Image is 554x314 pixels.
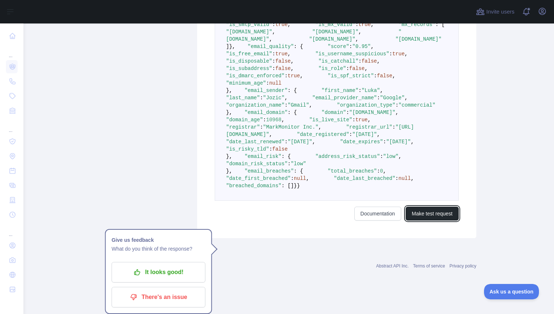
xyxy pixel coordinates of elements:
span: : [272,22,275,27]
span: : [266,80,269,86]
span: : [272,58,275,64]
span: "is_subaddress" [226,66,272,71]
span: true [275,22,288,27]
span: : [285,139,288,145]
span: "[DOMAIN_NAME]" [395,36,442,42]
span: : [349,44,352,49]
a: Privacy policy [450,263,476,269]
span: , [383,168,386,174]
span: , [377,132,380,137]
button: Make test request [406,207,459,221]
span: , [371,44,374,49]
span: : [260,95,263,101]
span: false [377,73,392,79]
span: , [380,88,383,93]
span: , [405,95,407,101]
span: "[DOMAIN_NAME]" [226,29,272,35]
span: "total_breaches" [328,168,377,174]
span: true [288,73,300,79]
span: : { [288,110,297,115]
span: "low" [383,154,399,159]
span: , [300,73,303,79]
span: : [291,176,293,181]
span: false [349,66,365,71]
span: "is_smtp_valid" [226,22,272,27]
span: : [395,102,398,108]
span: "is_role" [318,66,346,71]
span: : [285,102,288,108]
a: Documentation [354,207,401,221]
span: "address_risk_status" [315,154,380,159]
span: "[DOMAIN_NAME]" [349,110,395,115]
span: : [380,154,383,159]
span: : [260,124,263,130]
span: : [358,58,361,64]
span: "date_last_renewed" [226,139,285,145]
span: "is_spf_strict" [328,73,374,79]
span: : { [281,154,291,159]
span: , [269,36,272,42]
span: , [291,58,293,64]
span: , [365,66,368,71]
span: "is_mx_valid" [315,22,355,27]
span: : [ [435,22,444,27]
span: , [281,117,284,123]
span: "minimum_age" [226,80,266,86]
span: "0.95" [352,44,371,49]
span: "is_risky_tld" [226,146,269,152]
span: "[DOMAIN_NAME]" [309,36,355,42]
span: , [288,22,291,27]
span: , [355,36,358,42]
span: : { [294,168,303,174]
span: : [395,176,398,181]
span: : { [288,88,297,93]
span: , [306,176,309,181]
span: "email_domain" [244,110,288,115]
div: ... [6,44,18,59]
span: , [312,139,315,145]
span: : [269,146,272,152]
span: : [272,51,275,57]
span: null [269,80,282,86]
span: "is_free_email" [226,51,272,57]
span: : [352,117,355,123]
span: : [355,22,358,27]
span: "domain_risk_status" [226,161,288,167]
a: Terms of service [413,263,445,269]
span: "score" [328,44,349,49]
span: , [405,51,407,57]
span: "is_disposable" [226,58,272,64]
span: , [309,102,312,108]
span: , [269,132,272,137]
span: , [288,51,291,57]
span: "organization_type" [337,102,395,108]
span: , [395,110,398,115]
span: "[DATE]" [288,139,312,145]
span: "low" [291,161,306,167]
span: : [263,117,266,123]
span: : [377,168,380,174]
span: "domain_age" [226,117,263,123]
span: , [285,95,288,101]
span: , [318,124,321,130]
span: "is_username_suspicious" [315,51,389,57]
span: } [294,183,297,189]
span: "first_name" [321,88,358,93]
span: , [411,139,414,145]
span: "mx_records" [399,22,436,27]
span: false [275,66,291,71]
span: true [355,117,368,123]
span: }, [226,110,232,115]
span: "domain" [321,110,346,115]
iframe: Toggle Customer Support [484,284,539,299]
span: true [275,51,288,57]
button: Invite users [474,6,516,18]
span: null [399,176,411,181]
span: true [358,22,371,27]
span: , [371,22,374,27]
span: "Google" [380,95,405,101]
span: "[DOMAIN_NAME]" [312,29,358,35]
span: "date_last_breached" [334,176,395,181]
div: ... [6,223,18,237]
div: ... [6,119,18,133]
